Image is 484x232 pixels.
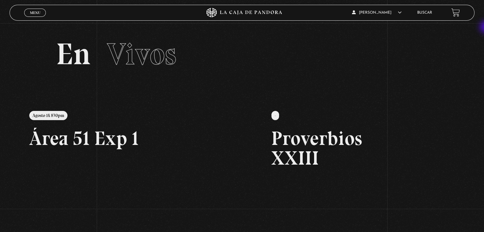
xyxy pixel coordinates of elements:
[352,11,402,15] span: [PERSON_NAME]
[107,36,176,72] span: Vivos
[451,8,460,17] a: View your shopping cart
[30,11,40,15] span: Menu
[56,39,428,69] h2: En
[28,16,43,20] span: Cerrar
[417,11,432,15] a: Buscar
